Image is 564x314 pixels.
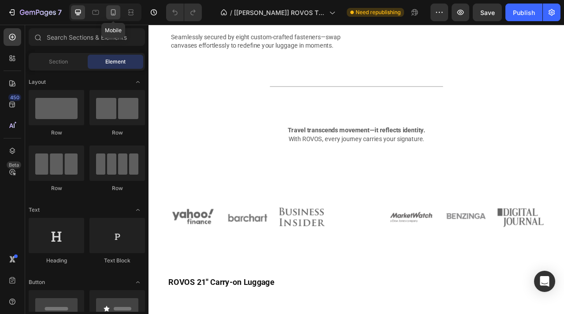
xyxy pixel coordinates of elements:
div: Text Block [89,257,145,265]
span: Toggle open [131,75,145,89]
div: Row [29,129,84,137]
strong: Travel transcends movement—it reflects identity. [177,129,352,138]
div: Publish [513,8,535,17]
div: Beta [7,161,21,168]
span: Button [29,278,45,286]
img: gempages_571006732801672007-226f64f6-966d-40b8-b52a-55d743ed3fdf.png [165,230,224,263]
iframe: Design area [148,25,564,314]
div: Row [89,129,145,137]
img: gempages_571006732801672007-971d2f6b-3867-4279-8247-eb15468a6ace.png [443,233,502,258]
div: Row [89,184,145,192]
p: 7 [58,7,62,18]
span: Need republishing [356,8,401,16]
button: Publish [505,4,542,21]
span: Text [29,206,40,214]
span: Save [480,9,495,16]
img: gempages_571006732801672007-14f910cb-8120-43ab-b023-e5cba4162bdb.png [26,230,85,258]
span: Toggle open [131,275,145,289]
div: Row [29,184,84,192]
img: gempages_571006732801672007-298cd521-c4d5-4e00-9897-a2abc17f9f29.png [304,237,364,254]
div: Undo/Redo [166,4,202,21]
span: Toggle open [131,203,145,217]
button: Save [473,4,502,21]
img: gempages_571006732801672007-638b3f80-8cdc-45cb-9870-1fd128c5e8b8.jpg [96,236,155,256]
span: Element [105,58,126,66]
span: Section [49,58,68,66]
div: Open Intercom Messenger [534,271,555,292]
span: / [230,8,232,17]
span: [[PERSON_NAME]] ROVOS TRAVEL [234,8,326,17]
span: With ROVOS, every journey carries your signature. [178,140,351,150]
div: 450 [8,94,21,101]
div: Heading [29,257,84,265]
img: gempages_571006732801672007-514247de-2282-49eb-8db1-bc97d2a591b2.webp [374,233,433,254]
input: Search Sections & Elements [29,28,145,46]
span: Layout [29,78,46,86]
button: 7 [4,4,66,21]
